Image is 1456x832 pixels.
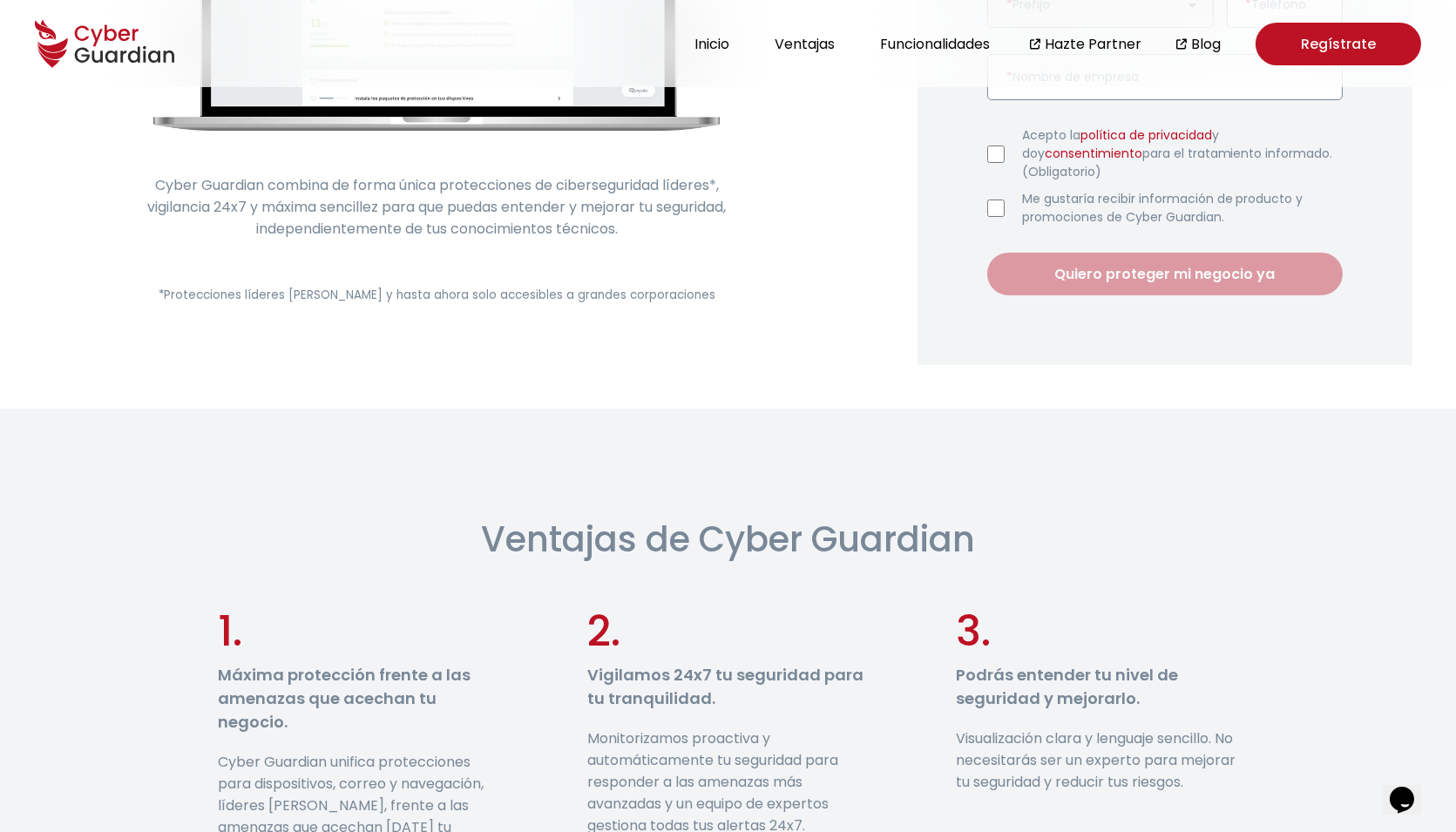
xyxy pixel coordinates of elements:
[1045,33,1141,55] a: Hazte Partner
[1383,762,1439,815] iframe: chat widget
[875,32,995,56] button: Funcionalidades
[587,663,870,710] h3: Vigilamos 24x7 tu seguridad para tu tranquilidad.
[1022,190,1343,227] label: Me gustaría recibir información de producto y promociones de Cyber Guardian.
[1191,33,1221,55] a: Blog
[218,602,242,660] span: 1.
[1045,145,1142,162] a: consentimiento
[956,602,991,660] span: 3.
[132,174,742,240] p: Cyber Guardian combina de forma única protecciones de ciberseguridad líderes*, vigilancia 24x7 y ...
[159,287,715,303] small: *Protecciones líderes [PERSON_NAME] y hasta ahora solo accesibles a grandes corporaciones
[987,253,1343,295] button: Quiero proteger mi negocio ya
[956,663,1238,710] h3: Podrás entender tu nivel de seguridad y mejorarlo.
[689,32,735,56] button: Inicio
[587,602,620,660] span: 2.
[1256,23,1421,65] a: Regístrate
[956,727,1238,793] p: Visualización clara y lenguaje sencillo. No necesitarás ser un experto para mejorar tu seguridad ...
[481,513,975,565] h2: Ventajas de Cyber Guardian
[1022,126,1343,181] label: Acepto la y doy para el tratamiento informado. (Obligatorio)
[218,663,500,734] h3: Máxima protección frente a las amenazas que acechan tu negocio.
[1080,126,1212,144] a: política de privacidad
[769,32,840,56] button: Ventajas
